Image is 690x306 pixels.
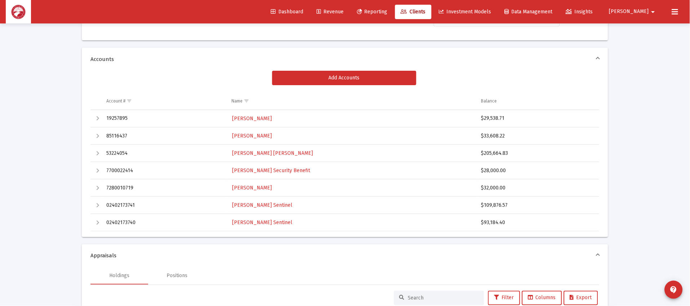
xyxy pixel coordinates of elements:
[317,9,344,15] span: Revenue
[433,5,497,19] a: Investment Models
[570,295,592,301] span: Export
[231,217,293,228] a: [PERSON_NAME] Sentinel
[90,162,101,179] td: Expand
[499,5,558,19] a: Data Management
[82,48,608,71] mat-expansion-panel-header: Accounts
[106,98,125,104] div: Account #
[231,98,243,104] div: Name
[90,197,101,214] td: Expand
[476,92,600,110] td: Column Balance
[101,127,226,145] td: 85116437
[566,9,593,15] span: Insights
[232,185,272,191] span: [PERSON_NAME]
[528,295,556,301] span: Columns
[231,165,311,176] a: [PERSON_NAME] Security Benefit
[669,285,678,294] mat-icon: contact_support
[231,131,273,141] a: [PERSON_NAME]
[494,295,514,301] span: Filter
[564,291,598,305] button: Export
[265,5,309,19] a: Dashboard
[481,202,593,209] div: $109,876.57
[232,150,313,156] span: [PERSON_NAME] [PERSON_NAME]
[231,148,314,158] a: [PERSON_NAME] [PERSON_NAME]
[408,295,479,301] input: Search
[109,272,129,280] div: Holdings
[90,56,597,63] span: Accounts
[609,9,649,15] span: [PERSON_NAME]
[481,150,593,157] div: $205,664.83
[101,145,226,162] td: 53224054
[90,179,101,197] td: Expand
[601,4,666,19] button: [PERSON_NAME]
[481,219,593,226] div: $93,184.40
[231,200,293,210] a: [PERSON_NAME] Sentinel
[232,202,292,208] span: [PERSON_NAME] Sentinel
[560,5,599,19] a: Insights
[82,244,608,267] mat-expansion-panel-header: Appraisals
[232,167,310,174] span: [PERSON_NAME] Security Benefit
[226,92,476,110] td: Column Name
[272,71,416,85] button: Add Accounts
[481,115,593,122] div: $29,538.71
[329,75,360,81] span: Add Accounts
[481,167,593,174] div: $28,000.00
[167,272,187,280] div: Positions
[82,71,608,237] div: Accounts
[101,110,226,127] td: 19257895
[101,162,226,179] td: 7700022414
[90,127,101,145] td: Expand
[439,9,491,15] span: Investment Models
[90,252,597,259] span: Appraisals
[357,9,388,15] span: Reporting
[649,5,658,19] mat-icon: arrow_drop_down
[101,197,226,214] td: 02402173741
[90,110,101,127] td: Expand
[231,113,273,124] a: [PERSON_NAME]
[271,9,303,15] span: Dashboard
[90,92,600,231] div: Data grid
[101,92,226,110] td: Column Account #
[481,98,497,104] div: Balance
[101,214,226,231] td: 02402173740
[522,291,562,305] button: Columns
[395,5,432,19] a: Clients
[101,179,226,197] td: 7280010719
[351,5,393,19] a: Reporting
[127,98,132,104] span: Show filter options for column 'Account #'
[231,183,273,193] a: [PERSON_NAME]
[11,5,26,19] img: Dashboard
[481,132,593,140] div: $33,608.22
[90,145,101,162] td: Expand
[488,291,520,305] button: Filter
[90,214,101,231] td: Expand
[481,184,593,192] div: $32,000.00
[401,9,426,15] span: Clients
[505,9,553,15] span: Data Management
[232,115,272,122] span: [PERSON_NAME]
[232,133,272,139] span: [PERSON_NAME]
[311,5,349,19] a: Revenue
[244,98,249,104] span: Show filter options for column 'Name'
[232,219,292,226] span: [PERSON_NAME] Sentinel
